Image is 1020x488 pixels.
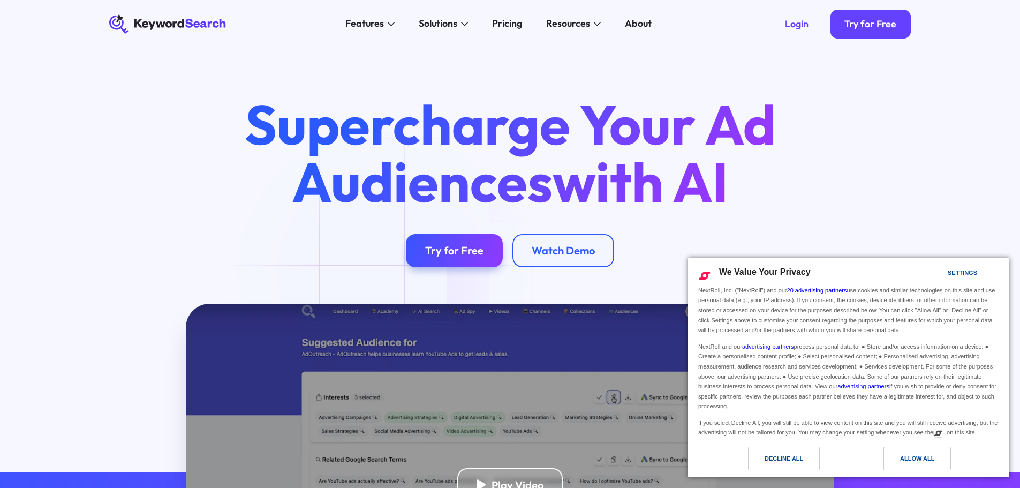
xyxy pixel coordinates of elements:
div: Pricing [492,17,522,31]
a: Allow All [849,447,1003,476]
div: Solutions [419,17,457,31]
div: Resources [546,17,590,31]
a: Settings [929,264,955,284]
span: We Value Your Privacy [719,267,811,276]
div: Try for Free [425,244,483,257]
div: Watch Demo [532,244,595,257]
a: advertising partners [742,343,794,350]
a: Try for Free [830,10,911,39]
h1: Supercharge Your Ad Audiences [222,96,798,209]
a: Pricing [485,14,530,34]
div: Try for Free [844,18,896,30]
a: Try for Free [406,234,503,268]
div: Settings [948,267,977,279]
div: Login [785,18,809,30]
div: NextRoll, Inc. ("NextRoll") and our use cookies and similar technologies on this site and use per... [696,284,1001,336]
a: advertising partners [837,383,889,389]
a: About [618,14,659,34]
div: NextRoll and our process personal data to: ● Store and/or access information on a device; ● Creat... [696,339,1001,412]
div: Decline All [765,453,803,464]
a: 20 advertising partners [787,287,847,294]
a: Decline All [694,447,849,476]
div: If you select Decline All, you will still be able to view content on this site and you will still... [696,415,1001,439]
a: Login [770,10,823,39]
span: with AI [553,147,728,216]
div: Allow All [900,453,934,464]
div: Features [345,17,384,31]
div: About [625,17,652,31]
